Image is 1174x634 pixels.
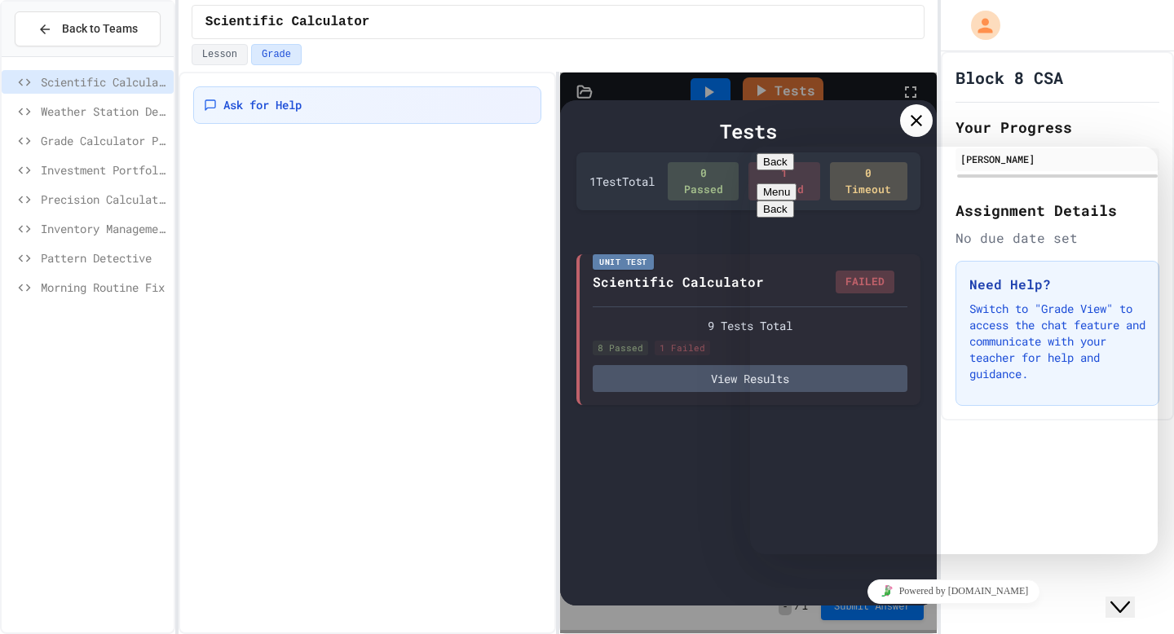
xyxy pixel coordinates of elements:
div: My Account [954,7,1004,44]
div: 8 Passed [593,341,648,356]
span: Weather Station Debugger [41,103,167,120]
span: Back to Teams [62,20,138,37]
span: Scientific Calculator [205,12,370,32]
span: Pattern Detective [41,249,167,266]
iframe: chat widget [1106,569,1158,618]
button: Lesson [192,44,248,65]
span: Inventory Management System [41,220,167,237]
span: Morning Routine Fix [41,279,167,296]
h2: Your Progress [956,116,1159,139]
button: View Results [593,365,907,392]
iframe: chat widget [750,147,1158,554]
span: Grade Calculator Pro [41,132,167,149]
button: Grade [251,44,302,65]
div: 1 Failed [748,162,819,200]
span: Scientific Calculator [41,73,167,90]
div: 1 Failed [655,341,710,356]
div: Unit Test [593,254,654,270]
span: Ask for Help [223,97,302,113]
div: Scientific Calculator [593,272,764,292]
iframe: chat widget [750,573,1158,610]
span: Investment Portfolio Tracker [41,161,167,178]
h1: Block 8 CSA [956,66,1063,89]
div: 0 Passed [668,162,739,200]
div: 9 Tests Total [593,317,907,334]
span: Precision Calculator System [41,191,167,208]
button: Back to Teams [15,11,161,46]
div: 1 Test Total [589,173,655,190]
div: Tests [576,117,920,146]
